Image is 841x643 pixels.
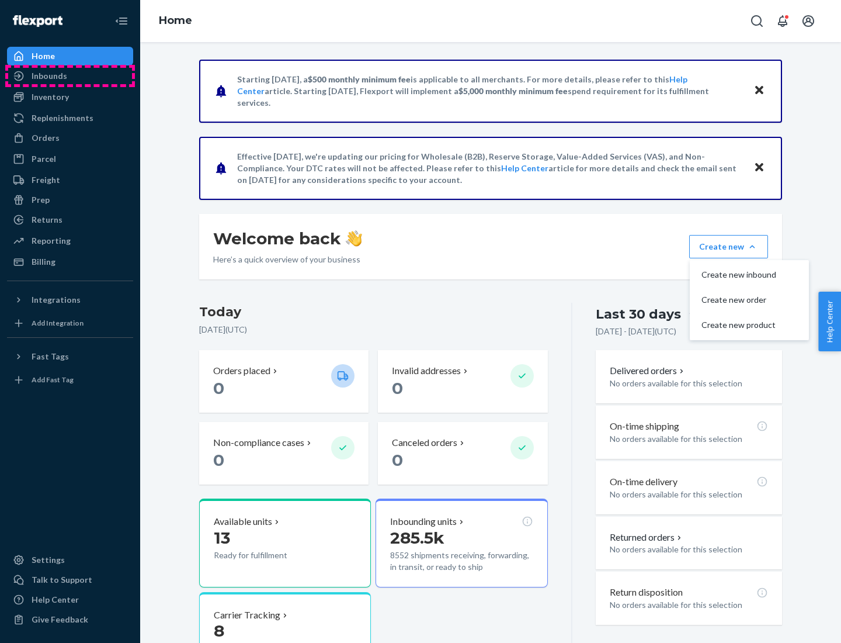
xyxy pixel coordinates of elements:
[32,153,56,165] div: Parcel
[199,324,548,336] p: [DATE] ( UTC )
[199,499,371,587] button: Available units13Ready for fulfillment
[214,621,224,641] span: 8
[32,375,74,385] div: Add Fast Tag
[7,109,133,127] a: Replenishments
[610,475,677,489] p: On-time delivery
[32,112,93,124] div: Replenishments
[458,86,568,96] span: $5,000 monthly minimum fee
[378,350,547,413] button: Invalid addresses 0
[797,9,820,33] button: Open account menu
[692,288,807,313] button: Create new order
[110,9,133,33] button: Close Navigation
[214,515,272,528] p: Available units
[610,531,684,544] button: Returned orders
[610,489,768,500] p: No orders available for this selection
[610,420,679,433] p: On-time shipping
[32,574,92,586] div: Talk to Support
[32,614,88,625] div: Give Feedback
[32,132,60,144] div: Orders
[7,610,133,629] button: Give Feedback
[392,364,461,378] p: Invalid addresses
[610,599,768,611] p: No orders available for this selection
[32,194,50,206] div: Prep
[7,291,133,309] button: Integrations
[390,549,533,573] p: 8552 shipments receiving, forwarding, in transit, or ready to ship
[213,436,304,450] p: Non-compliance cases
[308,74,411,84] span: $500 monthly minimum fee
[199,303,548,321] h3: Today
[213,254,362,265] p: Here’s a quick overview of your business
[199,350,369,413] button: Orders placed 0
[32,174,60,186] div: Freight
[771,9,794,33] button: Open notifications
[32,351,69,362] div: Fast Tags
[7,191,133,209] a: Prep
[7,231,133,250] a: Reporting
[7,67,133,85] a: Inbounds
[7,171,133,189] a: Freight
[390,528,444,548] span: 285.5k
[32,235,71,247] div: Reporting
[745,9,769,33] button: Open Search Box
[7,371,133,389] a: Add Fast Tag
[237,74,742,109] p: Starting [DATE], a is applicable to all merchants. For more details, please refer to this article...
[32,318,84,328] div: Add Integration
[818,292,841,351] button: Help Center
[7,551,133,569] a: Settings
[7,129,133,147] a: Orders
[392,436,457,450] p: Canceled orders
[32,554,65,566] div: Settings
[701,271,776,279] span: Create new inbound
[7,210,133,229] a: Returns
[32,594,79,606] div: Help Center
[7,571,133,589] a: Talk to Support
[7,590,133,609] a: Help Center
[689,235,768,258] button: Create newCreate new inboundCreate new orderCreate new product
[378,422,547,485] button: Canceled orders 0
[501,163,548,173] a: Help Center
[692,262,807,288] button: Create new inbound
[7,314,133,333] a: Add Integration
[7,253,133,271] a: Billing
[752,160,767,177] button: Close
[32,50,55,62] div: Home
[346,230,362,247] img: hand-wave emoji
[13,15,62,27] img: Flexport logo
[214,528,230,548] span: 13
[376,499,547,587] button: Inbounding units285.5k8552 shipments receiving, forwarding, in transit, or ready to ship
[213,450,224,470] span: 0
[610,364,686,378] button: Delivered orders
[150,4,201,38] ol: breadcrumbs
[610,433,768,445] p: No orders available for this selection
[596,305,681,323] div: Last 30 days
[213,364,270,378] p: Orders placed
[610,378,768,389] p: No orders available for this selection
[199,422,369,485] button: Non-compliance cases 0
[692,313,807,338] button: Create new product
[7,47,133,65] a: Home
[213,378,224,398] span: 0
[392,450,403,470] span: 0
[213,228,362,249] h1: Welcome back
[159,14,192,27] a: Home
[214,549,322,561] p: Ready for fulfillment
[32,91,69,103] div: Inventory
[392,378,403,398] span: 0
[752,82,767,99] button: Close
[32,256,55,268] div: Billing
[7,347,133,366] button: Fast Tags
[596,326,676,337] p: [DATE] - [DATE] ( UTC )
[7,150,133,168] a: Parcel
[610,586,683,599] p: Return disposition
[701,321,776,329] span: Create new product
[610,544,768,555] p: No orders available for this selection
[32,214,62,226] div: Returns
[7,88,133,106] a: Inventory
[32,70,67,82] div: Inbounds
[701,296,776,304] span: Create new order
[32,294,81,306] div: Integrations
[214,609,280,622] p: Carrier Tracking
